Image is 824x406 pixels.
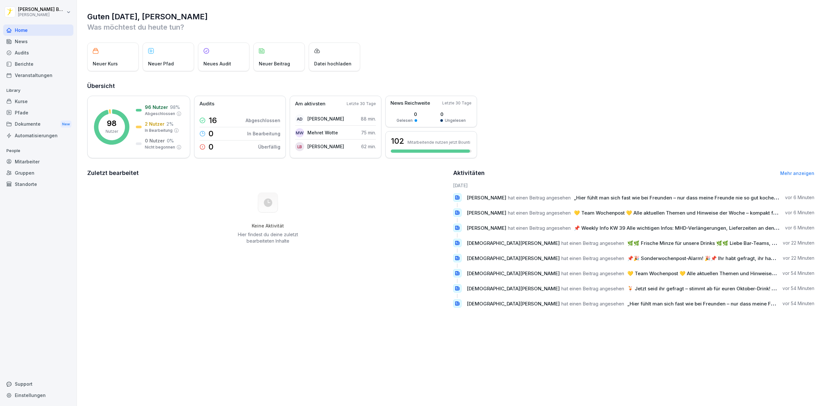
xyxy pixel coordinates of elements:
[440,111,466,118] p: 0
[782,300,814,307] p: vor 54 Minuten
[87,169,449,178] h2: Zuletzt bearbeitet
[561,270,624,276] span: hat einen Beitrag angesehen
[3,378,73,390] div: Support
[203,60,231,67] p: Neues Audit
[209,130,213,138] p: 0
[407,140,470,145] p: Mitarbeitende nutzen jetzt Bounti
[467,195,506,201] span: [PERSON_NAME]
[3,156,73,167] a: Mitarbeiter
[235,223,300,229] h5: Keine Aktivität
[145,104,168,111] p: 96 Nutzer
[145,111,175,117] p: Abgeschlossen
[347,101,376,107] p: Letzte 30 Tage
[209,143,213,151] p: 0
[3,47,73,58] a: Audits
[3,107,73,118] a: Pfade
[3,390,73,401] a: Einstellungen
[783,255,814,261] p: vor 22 Minuten
[508,195,571,201] span: hat einen Beitrag angesehen
[87,82,814,91] h2: Übersicht
[295,142,304,151] div: LB
[247,130,280,137] p: In Bearbeitung
[3,24,73,36] a: Home
[561,301,624,307] span: hat einen Beitrag angesehen
[561,285,624,292] span: hat einen Beitrag angesehen
[397,111,417,118] p: 0
[467,210,506,216] span: [PERSON_NAME]
[145,121,164,127] p: 2 Nutzer
[307,143,344,150] p: [PERSON_NAME]
[3,118,73,130] a: DokumenteNew
[390,100,430,107] p: News Reichweite
[361,115,376,122] p: 88 min.
[170,104,180,111] p: 98 %
[87,22,814,32] p: Was möchtest du heute tun?
[3,146,73,156] p: People
[785,209,814,216] p: vor 6 Minuten
[209,117,217,124] p: 16
[467,255,560,261] span: [DEMOGRAPHIC_DATA][PERSON_NAME]
[307,129,338,136] p: Mehret Wotte
[453,169,485,178] h2: Aktivitäten
[3,36,73,47] a: News
[782,285,814,292] p: vor 54 Minuten
[3,96,73,107] a: Kurse
[453,182,815,189] h6: [DATE]
[785,225,814,231] p: vor 6 Minuten
[785,194,814,201] p: vor 6 Minuten
[3,179,73,190] a: Standorte
[3,167,73,179] a: Gruppen
[561,240,624,246] span: hat einen Beitrag angesehen
[467,301,560,307] span: [DEMOGRAPHIC_DATA][PERSON_NAME]
[397,118,413,123] p: Gelesen
[246,117,280,124] p: Abgeschlossen
[307,115,344,122] p: [PERSON_NAME]
[445,118,466,123] p: Ungelesen
[145,137,165,144] p: 0 Nutzer
[467,270,560,276] span: [DEMOGRAPHIC_DATA][PERSON_NAME]
[3,85,73,96] p: Library
[106,129,118,134] p: Nutzer
[442,100,472,106] p: Letzte 30 Tage
[3,130,73,141] a: Automatisierungen
[391,136,404,147] h3: 102
[295,128,304,137] div: MW
[148,60,174,67] p: Neuer Pfad
[258,143,280,150] p: Überfällig
[61,121,71,128] div: New
[361,143,376,150] p: 62 min.
[783,240,814,246] p: vor 22 Minuten
[561,255,624,261] span: hat einen Beitrag angesehen
[107,120,117,127] p: 98
[295,100,325,108] p: Am aktivsten
[87,12,814,22] h1: Guten [DATE], [PERSON_NAME]
[93,60,118,67] p: Neuer Kurs
[18,7,65,12] p: [PERSON_NAME] Bogomolec
[3,58,73,70] a: Berichte
[18,13,65,17] p: [PERSON_NAME]
[145,144,175,150] p: Nicht begonnen
[3,70,73,81] a: Veranstaltungen
[508,225,571,231] span: hat einen Beitrag angesehen
[361,129,376,136] p: 75 min.
[314,60,351,67] p: Datei hochladen
[780,170,814,176] a: Mehr anzeigen
[467,225,506,231] span: [PERSON_NAME]
[574,225,816,231] span: 📌 Weekly Info KW 39 Alle wichtigen Infos: MHD-Verlängerungen, Lieferzeiten an den Feiertagen und vi
[467,285,560,292] span: [DEMOGRAPHIC_DATA][PERSON_NAME]
[235,231,300,244] p: Hier findest du deine zuletzt bearbeiteten Inhalte
[166,121,173,127] p: 2 %
[782,270,814,276] p: vor 54 Minuten
[167,137,174,144] p: 0 %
